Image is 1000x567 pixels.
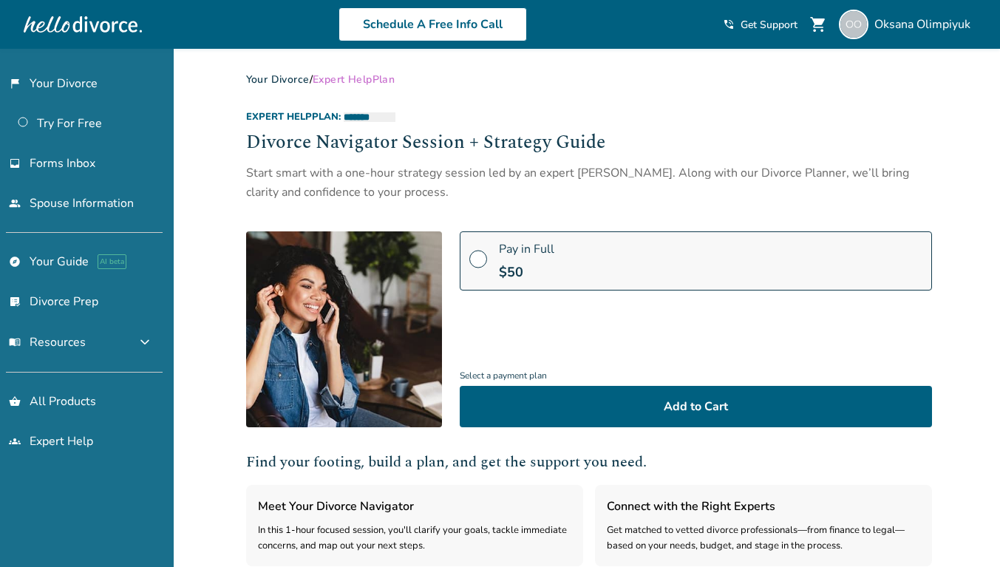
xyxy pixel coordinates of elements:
span: phone_in_talk [723,18,735,30]
span: Forms Inbox [30,155,95,172]
span: people [9,197,21,209]
h2: Find your footing, build a plan, and get the support you need. [246,451,932,473]
h3: Meet Your Divorce Navigator [258,497,571,516]
img: [object Object] [246,231,442,427]
span: expand_more [136,333,154,351]
span: Select a payment plan [460,366,932,386]
span: shopping_basket [9,395,21,407]
iframe: Chat Widget [926,496,1000,567]
a: phone_in_talkGet Support [723,18,797,32]
span: flag_2 [9,78,21,89]
span: Expert Help Plan: [246,110,341,123]
button: Add to Cart [460,386,932,427]
span: menu_book [9,336,21,348]
span: list_alt_check [9,296,21,308]
span: Get Support [741,18,797,32]
div: In this 1-hour focused session, you'll clarify your goals, tackle immediate concerns, and map out... [258,523,571,554]
span: AI beta [98,254,126,269]
span: Resources [9,334,86,350]
span: $ 50 [499,263,523,281]
span: inbox [9,157,21,169]
div: Get matched to vetted divorce professionals—from finance to legal—based on your needs, budget, an... [607,523,920,554]
span: explore [9,256,21,268]
div: Start smart with a one-hour strategy session led by an expert [PERSON_NAME]. Along with our Divor... [246,163,932,203]
a: Schedule A Free Info Call [339,7,527,41]
span: shopping_cart [809,16,827,33]
span: Oksana Olimpiyuk [874,16,976,33]
h3: Connect with the Right Experts [607,497,920,516]
span: Expert Help Plan [313,72,395,86]
a: Your Divorce [246,72,310,86]
div: / [246,72,932,86]
span: groups [9,435,21,447]
span: Pay in Full [499,241,554,257]
img: oolimpiyuk@gmail.com [839,10,868,39]
h2: Divorce Navigator Session + Strategy Guide [246,129,932,157]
